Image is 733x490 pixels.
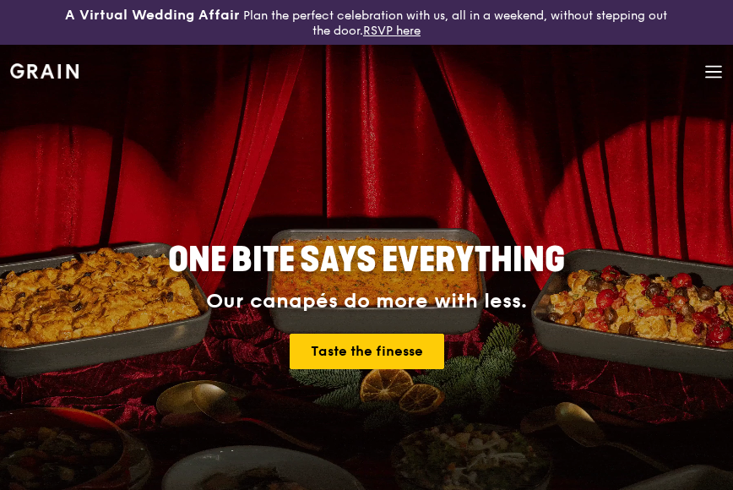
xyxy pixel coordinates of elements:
div: Our canapés do more with less. [90,290,643,313]
img: Grain [10,63,79,79]
a: RSVP here [363,24,421,38]
a: Taste the finesse [290,334,444,369]
a: GrainGrain [10,44,79,95]
div: Plan the perfect celebration with us, all in a weekend, without stepping out the door. [61,7,671,38]
span: ONE BITE SAYS EVERYTHING [168,240,565,280]
h3: A Virtual Wedding Affair [65,7,240,24]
